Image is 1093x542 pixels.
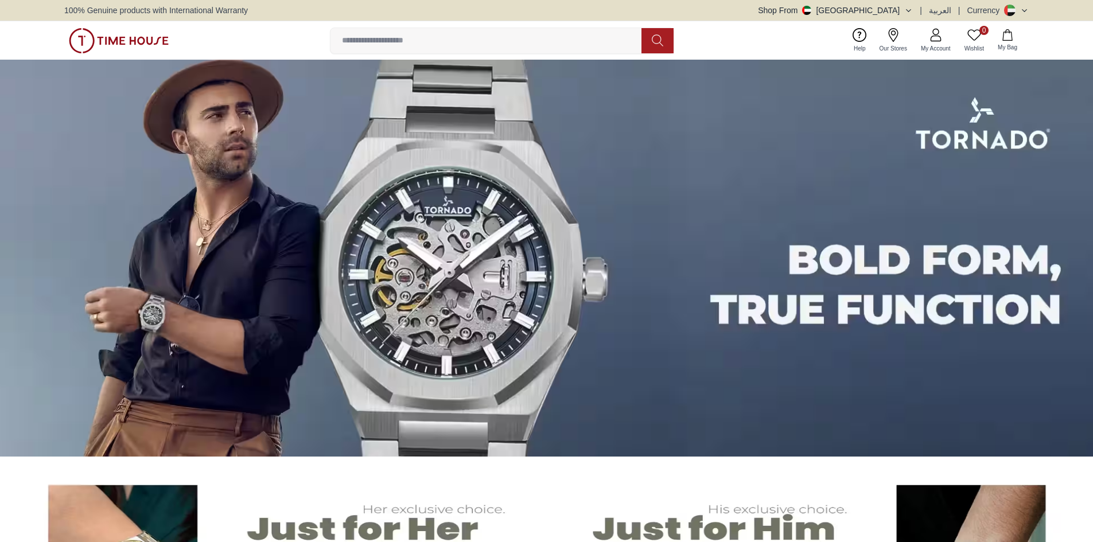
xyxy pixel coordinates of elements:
span: | [958,5,960,16]
button: Shop From[GEOGRAPHIC_DATA] [758,5,913,16]
div: Currency [967,5,1004,16]
button: My Bag [991,27,1024,54]
a: 0Wishlist [958,26,991,55]
span: My Account [916,44,955,53]
span: | [920,5,922,16]
span: Wishlist [960,44,989,53]
span: 0 [979,26,989,35]
button: العربية [929,5,951,16]
img: United Arab Emirates [802,6,811,15]
img: ... [69,28,169,53]
span: My Bag [993,43,1022,52]
span: 100% Genuine products with International Warranty [64,5,248,16]
a: Our Stores [873,26,914,55]
span: Our Stores [875,44,912,53]
a: Help [847,26,873,55]
span: Help [849,44,870,53]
